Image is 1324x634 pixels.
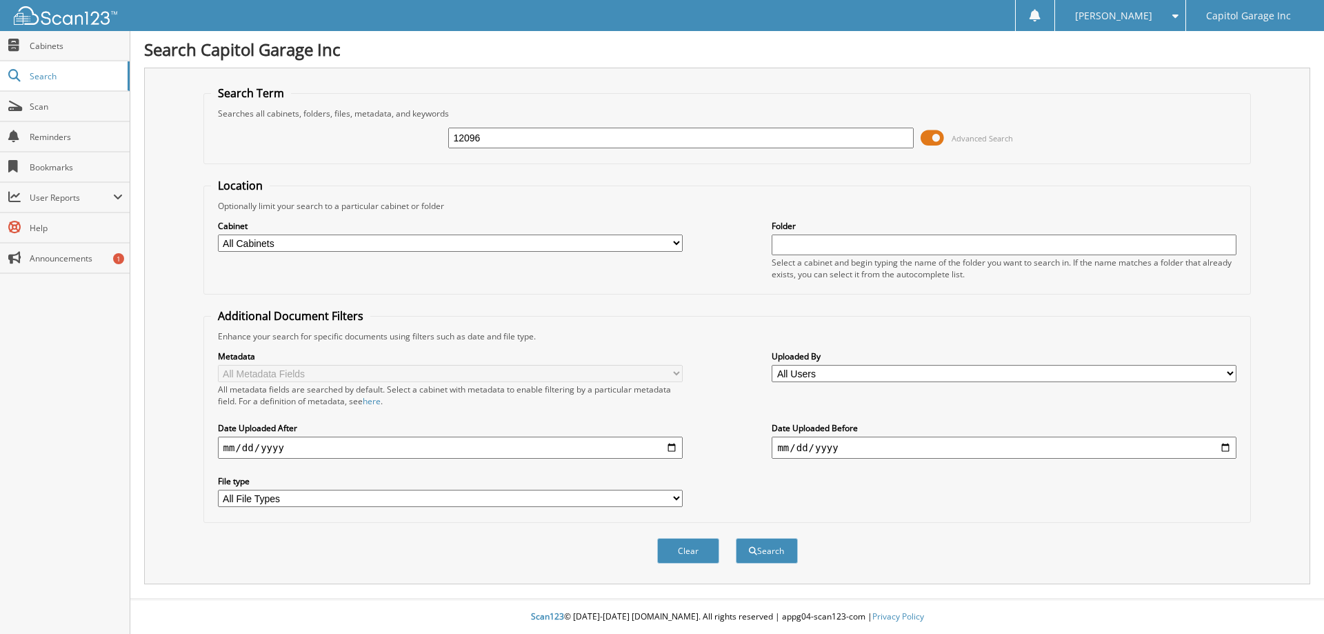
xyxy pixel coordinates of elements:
a: here [363,395,381,407]
h1: Search Capitol Garage Inc [144,38,1310,61]
span: Scan123 [531,611,564,622]
div: Optionally limit your search to a particular cabinet or folder [211,200,1244,212]
label: Folder [772,220,1236,232]
div: © [DATE]-[DATE] [DOMAIN_NAME]. All rights reserved | appg04-scan123-com | [130,600,1324,634]
span: Search [30,70,121,82]
span: Reminders [30,131,123,143]
span: Help [30,222,123,234]
span: Cabinets [30,40,123,52]
legend: Search Term [211,86,291,101]
a: Privacy Policy [872,611,924,622]
legend: Additional Document Filters [211,308,370,324]
label: Metadata [218,350,683,362]
div: Enhance your search for specific documents using filters such as date and file type. [211,330,1244,342]
span: Advanced Search [952,133,1013,143]
span: [PERSON_NAME] [1075,12,1152,20]
span: Capitol Garage Inc [1206,12,1291,20]
div: Select a cabinet and begin typing the name of the folder you want to search in. If the name match... [772,257,1236,280]
div: All metadata fields are searched by default. Select a cabinet with metadata to enable filtering b... [218,384,683,407]
label: Date Uploaded After [218,422,683,434]
span: Announcements [30,252,123,264]
label: Date Uploaded Before [772,422,1236,434]
span: Scan [30,101,123,112]
button: Clear [657,538,719,564]
label: Uploaded By [772,350,1236,362]
label: Cabinet [218,220,683,232]
div: Searches all cabinets, folders, files, metadata, and keywords [211,108,1244,119]
img: scan123-logo-white.svg [14,6,117,25]
label: File type [218,475,683,487]
div: 1 [113,253,124,264]
input: start [218,437,683,459]
span: User Reports [30,192,113,204]
iframe: Chat Widget [1255,568,1324,634]
span: Bookmarks [30,161,123,173]
legend: Location [211,178,270,193]
button: Search [736,538,798,564]
input: end [772,437,1236,459]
